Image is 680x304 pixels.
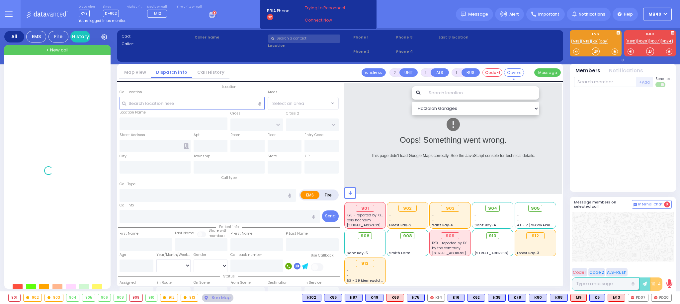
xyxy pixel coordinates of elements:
label: Location [268,43,351,48]
div: FD20 [651,294,672,302]
span: Location [218,84,240,89]
span: 904 [488,205,497,212]
div: BLS [488,294,506,302]
input: Search member [574,77,636,87]
span: Help [624,11,633,17]
label: En Route [156,280,172,285]
label: Township [194,154,210,159]
span: - [474,241,476,246]
span: KY9 - reported by KY9 [432,241,469,246]
div: 912 [160,294,178,301]
label: Fire units on call [177,5,202,9]
button: Code-1 [482,68,502,77]
button: UNIT [399,68,418,77]
div: K78 [508,294,526,302]
a: KJFD [626,39,637,44]
label: Fire [319,191,338,199]
div: 913 [181,294,198,301]
span: Status [220,274,238,279]
div: BLS [407,294,425,302]
span: - [432,213,434,218]
div: M13 [608,294,625,302]
span: 0 [664,201,670,207]
label: Gender [194,252,206,258]
span: 905 [531,205,540,212]
a: History [70,31,90,42]
a: K6 [591,39,598,44]
label: Call Info [120,203,134,208]
a: M13 [581,39,591,44]
span: + New call [46,47,68,53]
label: On Scene [194,280,210,285]
div: BLS [448,294,465,302]
a: M13 [571,39,581,44]
img: red-radio-icon.svg [631,296,634,299]
span: Send text [655,76,672,81]
input: Search a contact [268,35,340,43]
div: ALS [386,294,404,302]
span: - [517,241,519,246]
div: All [4,31,24,42]
div: BLS [508,294,526,302]
div: 905 [82,294,95,301]
div: See map [202,294,233,302]
div: Oops! Something went wrong. [368,134,539,146]
label: Areas [268,90,278,95]
span: Message [468,11,488,18]
img: red-radio-icon.svg [654,296,657,299]
div: BLS [467,294,485,302]
button: Code 1 [572,268,587,276]
button: Members [575,67,600,75]
span: You're logged in as monitor. [79,18,126,23]
span: KY9 [79,10,90,17]
div: 903 [441,205,459,212]
div: K62 [467,294,485,302]
label: ZIP [304,154,309,159]
span: [STREET_ADDRESS][PERSON_NAME] [432,251,495,256]
span: - [474,246,476,251]
div: K49 [365,294,383,302]
span: Phone 1 [353,35,394,40]
a: Call History [192,69,229,75]
span: Other building occupants [184,143,189,149]
div: This page didn't load Google Maps correctly. See the JavaScript console for technical details. [368,153,539,159]
span: - [389,213,391,218]
div: K38 [488,294,506,302]
div: 901 [9,294,20,301]
img: comment-alt.png [634,203,637,206]
label: Apt [194,132,200,138]
span: Smith Farm [389,251,410,256]
div: K80 [529,294,547,302]
span: - [474,218,476,223]
label: City [120,154,127,159]
label: Caller: [122,41,193,47]
span: KY6 - reported by KY71 [347,213,384,218]
label: Turn off text [655,81,666,88]
a: bay [599,39,608,44]
div: 903 [45,294,63,301]
label: Age [120,252,126,258]
div: BLS [550,294,568,302]
span: BRIA Phone [267,8,289,14]
span: - [347,246,349,251]
span: - [347,268,349,273]
label: Assigned [120,280,136,285]
div: BLS [324,294,342,302]
div: Fire [48,31,68,42]
label: Caller name [195,35,266,40]
div: 912 [526,232,545,240]
img: Logo [26,10,70,18]
a: FD07 [649,39,660,44]
div: 906 [98,294,111,301]
label: Last 3 location [439,35,499,40]
span: - [474,213,476,218]
button: Notifications [609,67,643,75]
small: Share with [209,228,227,233]
span: Sanz Bay-5 [347,251,368,256]
label: Call Location [120,90,142,95]
label: Lines [103,5,119,9]
span: Select an area [272,100,304,107]
span: D-802 [103,10,119,17]
div: K86 [324,294,342,302]
span: - [347,241,349,246]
